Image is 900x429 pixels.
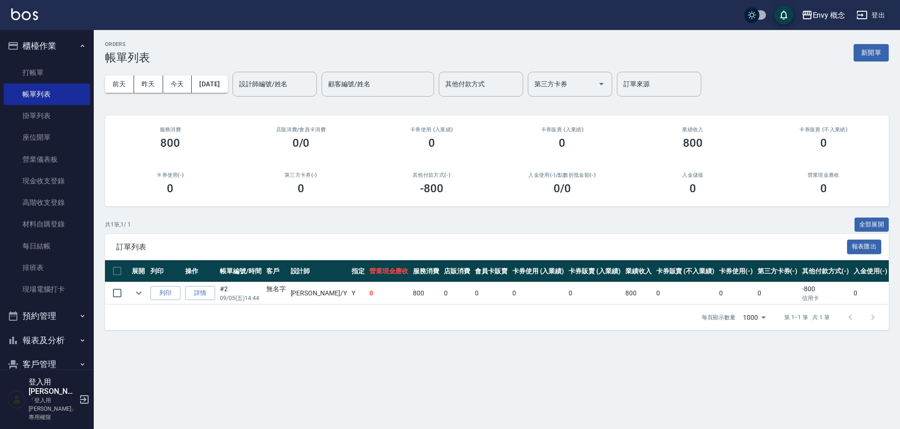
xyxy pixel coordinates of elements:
[769,172,877,178] h2: 營業現金應收
[594,76,609,91] button: Open
[847,240,882,254] button: 報表匯出
[217,260,264,282] th: 帳單編號/時間
[855,218,889,232] button: 全部展開
[654,260,717,282] th: 卡券販賣 (不入業績)
[717,260,755,282] th: 卡券使用(-)
[105,51,150,64] h3: 帳單列表
[4,170,90,192] a: 現金收支登錄
[367,260,411,282] th: 營業現金應收
[508,172,616,178] h2: 入金使用(-) /點數折抵金額(-)
[377,127,486,133] h2: 卡券使用 (入業績)
[247,127,355,133] h2: 店販消費 /會員卡消費
[4,105,90,127] a: 掛單列表
[377,172,486,178] h2: 其他付款方式(-)
[4,304,90,328] button: 預約管理
[420,182,443,195] h3: -800
[148,260,183,282] th: 列印
[784,313,830,322] p: 第 1–1 筆 共 1 筆
[220,294,262,302] p: 09/05 (五) 14:44
[639,127,747,133] h2: 業績收入
[442,282,472,304] td: 0
[755,260,800,282] th: 第三方卡券(-)
[183,260,217,282] th: 操作
[851,260,890,282] th: 入金使用(-)
[4,34,90,58] button: 櫃檯作業
[559,136,565,150] h3: 0
[510,260,567,282] th: 卡券使用 (入業績)
[739,305,769,330] div: 1000
[702,313,735,322] p: 每頁顯示數量
[847,242,882,251] a: 報表匯出
[813,9,846,21] div: Envy 概念
[160,136,180,150] h3: 800
[167,182,173,195] h3: 0
[717,282,755,304] td: 0
[566,282,623,304] td: 0
[367,282,411,304] td: 0
[774,6,793,24] button: save
[4,213,90,235] a: 材料自購登錄
[769,127,877,133] h2: 卡券販賣 (不入業績)
[554,182,571,195] h3: 0 /0
[4,127,90,148] a: 座位開單
[798,6,849,25] button: Envy 概念
[29,377,76,396] h5: 登入用[PERSON_NAME]
[623,282,654,304] td: 800
[116,127,225,133] h3: 服務消費
[105,220,131,229] p: 共 1 筆, 1 / 1
[192,75,227,93] button: [DATE]
[508,127,616,133] h2: 卡券販賣 (入業績)
[4,328,90,353] button: 報表及分析
[349,282,367,304] td: Y
[854,48,889,57] a: 新開單
[566,260,623,282] th: 卡券販賣 (入業績)
[288,282,349,304] td: [PERSON_NAME] /Y
[134,75,163,93] button: 昨天
[800,282,851,304] td: -800
[7,390,26,409] img: Person
[4,62,90,83] a: 打帳單
[411,282,442,304] td: 800
[853,7,889,24] button: 登出
[4,278,90,300] a: 現場電腦打卡
[4,192,90,213] a: 高階收支登錄
[472,282,510,304] td: 0
[851,282,890,304] td: 0
[4,83,90,105] a: 帳單列表
[292,136,310,150] h3: 0/0
[411,260,442,282] th: 服務消費
[472,260,510,282] th: 會員卡販賣
[683,136,703,150] h3: 800
[690,182,696,195] h3: 0
[116,242,847,252] span: 訂單列表
[802,294,849,302] p: 信用卡
[442,260,472,282] th: 店販消費
[820,136,827,150] h3: 0
[4,235,90,257] a: 每日結帳
[105,41,150,47] h2: ORDERS
[132,286,146,300] button: expand row
[185,286,215,301] a: 詳情
[654,282,717,304] td: 0
[266,284,286,294] div: 無名字
[116,172,225,178] h2: 卡券使用(-)
[639,172,747,178] h2: 入金儲值
[105,75,134,93] button: 前天
[288,260,349,282] th: 設計師
[11,8,38,20] img: Logo
[163,75,192,93] button: 今天
[820,182,827,195] h3: 0
[29,396,76,421] p: 「登入用[PERSON_NAME]」專用權限
[264,260,288,282] th: 客戶
[129,260,148,282] th: 展開
[510,282,567,304] td: 0
[800,260,851,282] th: 其他付款方式(-)
[854,44,889,61] button: 新開單
[349,260,367,282] th: 指定
[150,286,180,301] button: 列印
[4,352,90,376] button: 客戶管理
[298,182,304,195] h3: 0
[755,282,800,304] td: 0
[623,260,654,282] th: 業績收入
[217,282,264,304] td: #2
